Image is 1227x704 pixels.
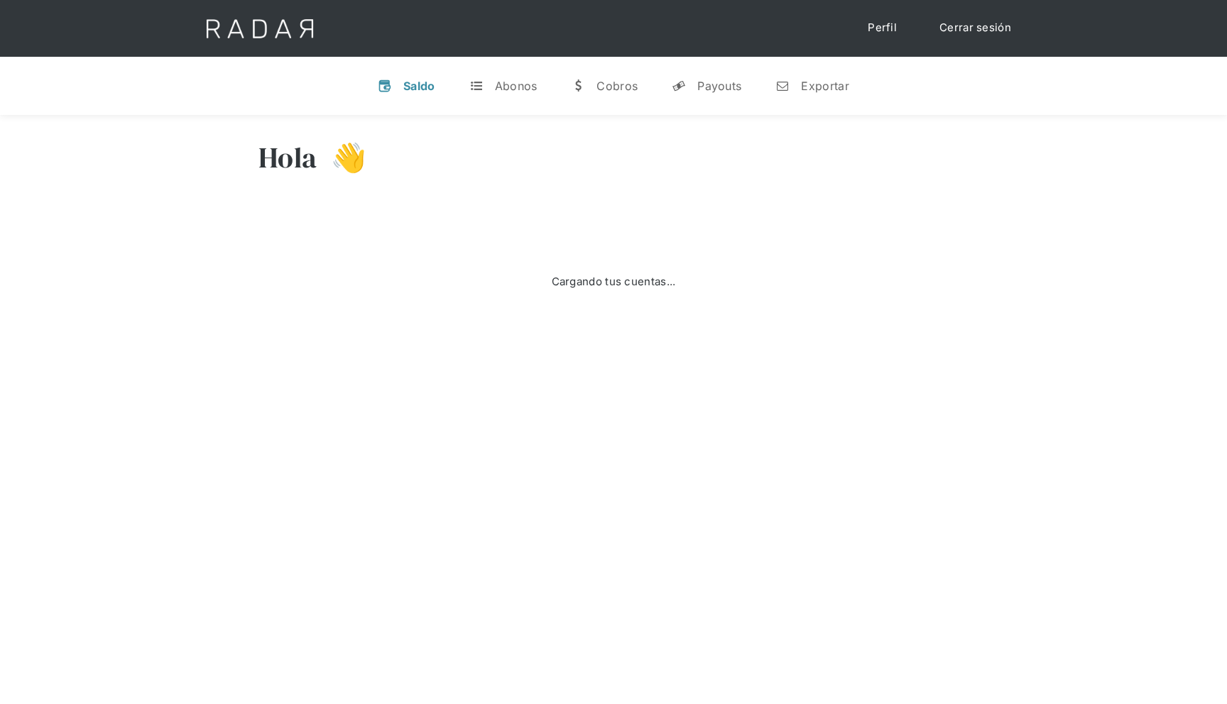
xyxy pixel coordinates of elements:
[403,79,435,93] div: Saldo
[801,79,849,93] div: Exportar
[469,79,484,93] div: t
[925,14,1025,42] a: Cerrar sesión
[672,79,686,93] div: y
[378,79,392,93] div: v
[854,14,911,42] a: Perfil
[317,140,366,175] h3: 👋
[775,79,790,93] div: n
[596,79,638,93] div: Cobros
[495,79,538,93] div: Abonos
[552,274,676,290] div: Cargando tus cuentas...
[571,79,585,93] div: w
[697,79,741,93] div: Payouts
[258,140,317,175] h3: Hola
